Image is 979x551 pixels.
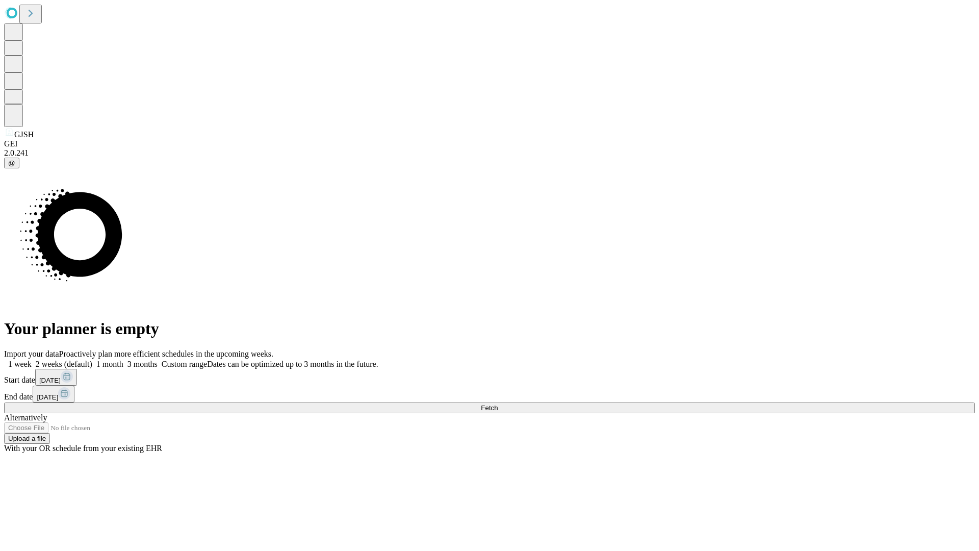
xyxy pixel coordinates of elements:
span: Dates can be optimized up to 3 months in the future. [207,360,378,368]
span: 2 weeks (default) [36,360,92,368]
button: @ [4,158,19,168]
span: With your OR schedule from your existing EHR [4,444,162,453]
span: @ [8,159,15,167]
div: Start date [4,369,975,386]
span: 1 week [8,360,32,368]
button: [DATE] [33,386,74,403]
span: [DATE] [39,377,61,384]
div: End date [4,386,975,403]
span: Import your data [4,349,59,358]
div: 2.0.241 [4,148,975,158]
button: Fetch [4,403,975,413]
h1: Your planner is empty [4,319,975,338]
button: [DATE] [35,369,77,386]
span: Custom range [162,360,207,368]
span: 1 month [96,360,123,368]
span: Fetch [481,404,498,412]
span: GJSH [14,130,34,139]
button: Upload a file [4,433,50,444]
span: Alternatively [4,413,47,422]
span: Proactively plan more efficient schedules in the upcoming weeks. [59,349,273,358]
span: [DATE] [37,393,58,401]
div: GEI [4,139,975,148]
span: 3 months [127,360,158,368]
